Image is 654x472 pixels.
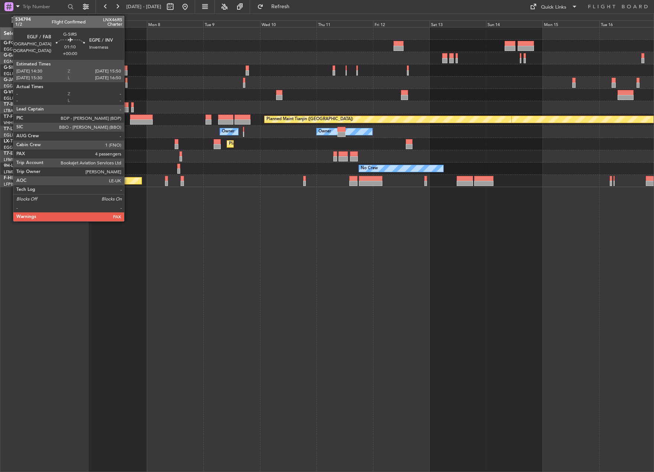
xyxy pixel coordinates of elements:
a: LTBA/ISL [4,108,20,113]
a: G-GARECessna Citation XLS+ [4,53,65,58]
a: F-HECDFalcon 7X [4,176,41,180]
a: T7-BREChallenger 604 [4,102,51,107]
span: T7-BRE [4,102,19,107]
span: G-JAGA [4,78,21,82]
span: Refresh [265,4,296,9]
a: G-JAGAPhenom 300 [4,78,47,82]
a: G-SIRSCitation Excel [4,65,46,70]
div: Planned Maint Dusseldorf [229,138,278,150]
a: EGGW/LTN [4,145,26,150]
span: G-FOMO [4,41,23,45]
a: EGLF/FAB [4,71,23,77]
div: [DATE] [90,15,103,21]
button: Only With Activity [8,15,81,26]
a: G-VNORChallenger 650 [4,90,54,94]
a: EGGW/LTN [4,46,26,52]
span: LX-TRO [4,139,20,144]
a: G-FOMOGlobal 6000 [4,41,48,45]
div: Sat 13 [430,20,486,27]
span: [DATE] - [DATE] [126,3,161,10]
span: F-HECD [4,176,20,180]
a: LFMN/NCE [4,157,26,163]
a: LFMD/CEQ [4,169,25,175]
a: LFPB/LBG [4,182,23,187]
a: T7-EMIHawker 900XP [4,151,49,156]
a: EGNR/CEG [4,59,26,64]
div: Mon 8 [147,20,203,27]
a: T7-LZZIPraetor 600 [4,127,44,131]
div: No Crew [361,163,378,174]
div: Fri 12 [373,20,430,27]
div: Thu 11 [317,20,373,27]
div: Tue 9 [203,20,260,27]
div: Sun 7 [90,20,147,27]
a: EGLF/FAB [4,96,23,101]
span: T7-EMI [4,151,18,156]
span: Only With Activity [19,18,78,23]
div: Quick Links [541,4,566,11]
div: Planned Maint Tianjin ([GEOGRAPHIC_DATA]) [266,114,353,125]
span: G-VNOR [4,90,22,94]
button: Refresh [254,1,298,13]
span: 9H-LPZ [4,164,19,168]
a: 9H-LPZLegacy 500 [4,164,42,168]
a: EGGW/LTN [4,83,26,89]
a: EGLF/FAB [4,132,23,138]
span: G-GARE [4,53,21,58]
div: Owner [318,126,331,137]
div: Wed 10 [260,20,317,27]
div: Sun 14 [486,20,543,27]
a: T7-FFIFalcon 7X [4,115,37,119]
div: Mon 15 [543,20,599,27]
a: VHHH/HKG [4,120,26,126]
span: G-SIRS [4,65,18,70]
button: Quick Links [526,1,581,13]
span: T7-FFI [4,115,17,119]
a: LX-TROLegacy 650 [4,139,43,144]
span: T7-LZZI [4,127,19,131]
div: Owner [222,126,234,137]
input: Trip Number [23,1,65,12]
